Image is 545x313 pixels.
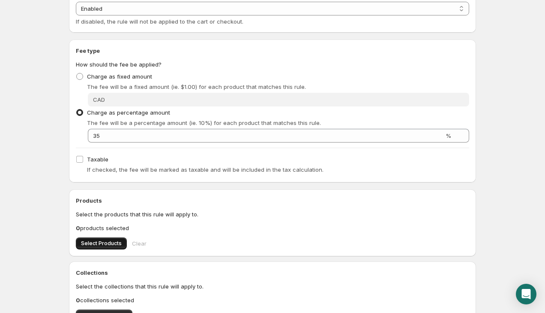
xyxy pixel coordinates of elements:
[76,296,469,304] p: collections selected
[446,132,451,139] span: %
[87,119,469,127] p: The fee will be a percentage amount (ie. 10%) for each product that matches this rule.
[76,46,469,55] h2: Fee type
[76,18,243,25] span: If disabled, the rule will not be applied to the cart or checkout.
[76,268,469,277] h2: Collections
[87,83,306,90] span: The fee will be a fixed amount (ie. $1.00) for each product that matches this rule.
[76,196,469,205] h2: Products
[81,240,122,247] span: Select Products
[93,96,105,103] span: CAD
[516,284,536,304] div: Open Intercom Messenger
[87,73,152,80] span: Charge as fixed amount
[87,109,170,116] span: Charge as percentage amount
[76,237,127,249] button: Select Products
[76,61,162,68] span: How should the fee be applied?
[87,156,108,163] span: Taxable
[87,166,323,173] span: If checked, the fee will be marked as taxable and will be included in the tax calculation.
[76,225,80,231] b: 0
[76,297,80,304] b: 0
[76,224,469,232] p: products selected
[76,282,469,291] p: Select the collections that this rule will apply to.
[76,210,469,219] p: Select the products that this rule will apply to.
